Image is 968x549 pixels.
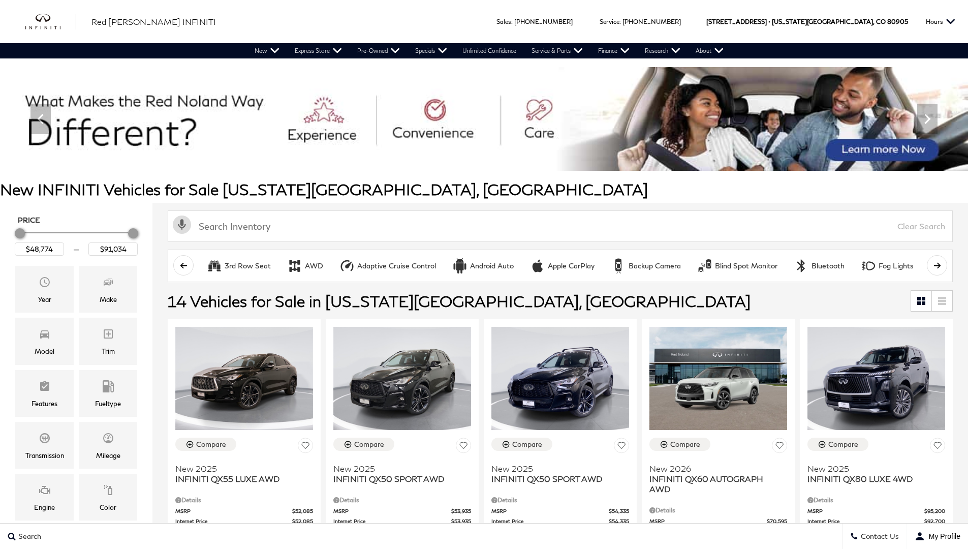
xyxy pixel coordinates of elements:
span: Fueltype [102,378,114,398]
span: New 2025 [807,464,938,474]
div: Pricing Details - INFINITI QX50 SPORT AWD [491,496,629,505]
div: Blind Spot Monitor [715,261,777,270]
a: New 2025INFINITI QX50 SPORT AWD [333,457,471,484]
div: Compare [670,440,700,449]
span: My Profile [925,532,960,540]
div: FueltypeFueltype [79,370,137,417]
div: Color [100,502,116,513]
div: Blind Spot Monitor [697,258,712,273]
a: Internet Price $53,935 [333,517,471,525]
div: Maximum Price [128,228,138,238]
span: INFINITI QX50 SPORT AWD [333,474,463,484]
span: : [619,18,621,25]
span: New 2025 [175,464,305,474]
span: INFINITI QX80 LUXE 4WD [807,474,938,484]
div: Minimum Price [15,228,25,238]
div: EngineEngine [15,474,74,521]
span: New 2025 [491,464,621,474]
button: Backup CameraBackup Camera [605,255,686,277]
span: MSRP [175,507,292,515]
a: MSRP $70,595 [649,517,787,525]
a: Internet Price $54,335 [491,517,629,525]
div: Bluetooth [811,261,845,270]
div: Android Auto [470,261,514,270]
a: MSRP $54,335 [491,507,629,515]
button: Apple CarPlayApple CarPlay [524,255,600,277]
span: 14 Vehicles for Sale in [US_STATE][GEOGRAPHIC_DATA], [GEOGRAPHIC_DATA] [168,292,751,310]
img: INFINITI [25,14,76,30]
a: Unlimited Confidence [455,43,524,58]
div: Fog Lights [879,261,914,270]
h5: Price [18,216,135,225]
div: Model [35,346,54,357]
div: Backup Camera [611,258,626,273]
div: Make [100,294,117,305]
button: scroll left [173,255,194,276]
div: Trim [102,346,115,357]
a: Express Store [287,43,350,58]
div: ModelModel [15,318,74,364]
button: Compare Vehicle [333,438,394,451]
button: Adaptive Cruise ControlAdaptive Cruise Control [334,255,442,277]
div: Android Auto [452,258,467,273]
a: MSRP $53,935 [333,507,471,515]
div: ColorColor [79,474,137,521]
button: Compare Vehicle [491,438,552,451]
div: Adaptive Cruise Control [357,261,436,270]
button: Blind Spot MonitorBlind Spot Monitor [692,255,783,277]
a: Specials [408,43,455,58]
input: Search Inventory [168,210,953,242]
span: MSRP [807,507,924,515]
button: Save Vehicle [772,438,787,456]
span: Go to slide 8 [529,152,539,162]
span: Engine [39,481,51,502]
div: 3rd Row Seat [207,258,222,273]
div: Apple CarPlay [548,261,595,270]
div: Transmission [25,450,64,461]
div: FeaturesFeatures [15,370,74,417]
img: 2025 INFINITI QX55 LUXE AWD [175,327,313,430]
button: Compare Vehicle [649,438,710,451]
div: Pricing Details - INFINITI QX55 LUXE AWD [175,496,313,505]
span: Color [102,481,114,502]
span: Go to slide 1 [429,152,440,162]
div: Engine [34,502,55,513]
div: Previous [30,104,51,134]
span: $53,935 [451,507,471,515]
button: Compare Vehicle [807,438,868,451]
span: Internet Price [807,517,924,525]
button: BluetoothBluetooth [788,255,850,277]
img: 2026 INFINITI QX60 AUTOGRAPH AWD [649,327,787,430]
div: Fueltype [95,398,121,409]
div: Year [38,294,51,305]
a: New [247,43,287,58]
button: scroll right [927,255,947,276]
div: MileageMileage [79,422,137,469]
span: MSRP [491,507,609,515]
span: $52,085 [292,507,313,515]
span: INFINITI QX55 LUXE AWD [175,474,305,484]
span: Trim [102,325,114,346]
span: Go to slide 4 [472,152,482,162]
a: About [688,43,731,58]
div: YearYear [15,266,74,313]
a: Finance [590,43,637,58]
span: Make [102,273,114,294]
span: Mileage [102,430,114,450]
div: Compare [196,440,226,449]
span: Year [39,273,51,294]
span: $52,085 [292,517,313,525]
span: MSRP [649,517,767,525]
div: Pricing Details - INFINITI QX60 AUTOGRAPH AWD [649,506,787,515]
img: 2025 INFINITI QX50 SPORT AWD [491,327,629,430]
div: Backup Camera [629,261,681,270]
span: Go to slide 6 [501,152,511,162]
div: Compare [828,440,858,449]
img: 2025 INFINITI QX50 SPORT AWD [333,327,471,430]
div: AWD [305,261,323,270]
div: Apple CarPlay [530,258,545,273]
span: $53,935 [451,517,471,525]
span: INFINITI QX50 SPORT AWD [491,474,621,484]
span: Internet Price [175,517,292,525]
div: Price [15,225,138,256]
